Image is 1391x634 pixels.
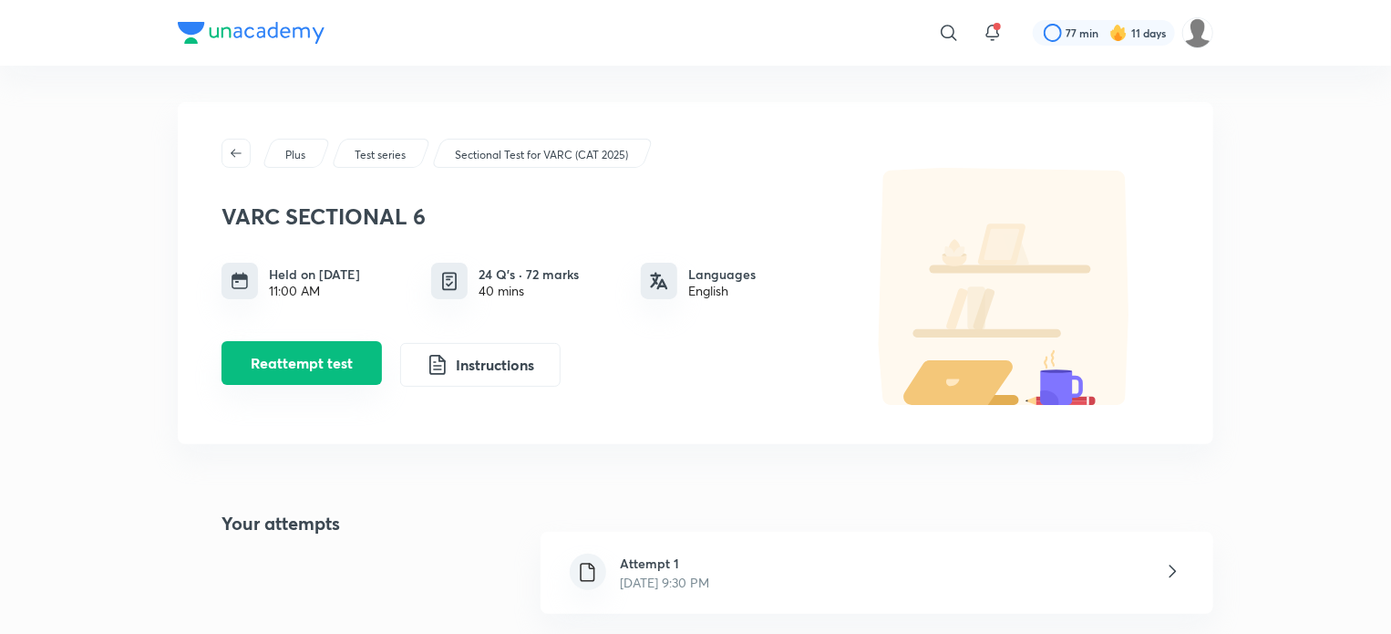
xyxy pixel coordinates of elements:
img: timing [231,272,249,290]
p: Test series [355,147,406,163]
h6: Attempt 1 [621,554,710,573]
img: quiz info [438,270,461,293]
a: Sectional Test for VARC (CAT 2025) [452,147,632,163]
h6: Held on [DATE] [269,265,360,284]
h3: VARC SECTIONAL 6 [222,203,832,230]
a: Test series [352,147,409,163]
img: Company Logo [178,22,325,44]
img: default [841,168,1169,405]
p: Plus [285,147,305,163]
img: file [576,561,599,584]
div: English [688,284,756,298]
button: Instructions [400,343,561,387]
div: 11:00 AM [269,284,360,298]
p: [DATE] 9:30 PM [621,573,710,592]
h6: Languages [688,265,756,284]
button: Reattempt test [222,341,382,385]
h6: 24 Q’s · 72 marks [479,265,579,284]
a: Plus [283,147,309,163]
img: languages [650,272,668,290]
img: streak [1109,24,1128,42]
p: Sectional Test for VARC (CAT 2025) [455,147,628,163]
img: Aparna Dubey [1182,17,1213,48]
div: 40 mins [479,284,579,298]
img: instruction [427,354,448,376]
